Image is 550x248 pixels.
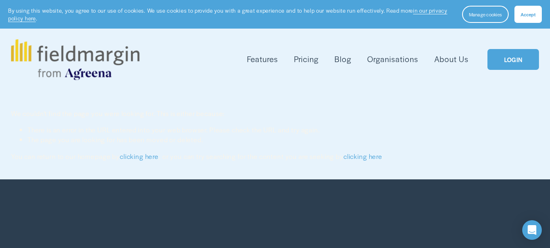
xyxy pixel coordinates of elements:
[521,11,536,18] span: Accept
[27,135,539,145] li: The page you are looking for has been moved or deleted.
[27,125,539,135] li: There is an error in the URL entered into your web browser. Please check the URL and try again.
[247,53,278,66] a: folder dropdown
[120,152,159,161] a: clicking here
[11,98,539,118] p: We couldn't find the page you were looking for. This is either because:
[11,152,539,161] p: You can return to our homepage by , or you can try searching for the content you are seeking by .
[434,53,469,66] a: About Us
[367,53,418,66] a: Organisations
[8,7,454,22] p: By using this website, you agree to our use of cookies. We use cookies to provide you with a grea...
[487,49,539,70] a: LOGIN
[462,6,509,23] button: Manage cookies
[247,54,278,65] span: Features
[294,53,319,66] a: Pricing
[8,7,447,22] a: in our privacy policy here
[334,53,351,66] a: Blog
[469,11,502,18] span: Manage cookies
[11,39,139,80] img: fieldmargin.com
[343,152,382,161] a: clicking here
[514,6,542,23] button: Accept
[522,220,542,240] div: Open Intercom Messenger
